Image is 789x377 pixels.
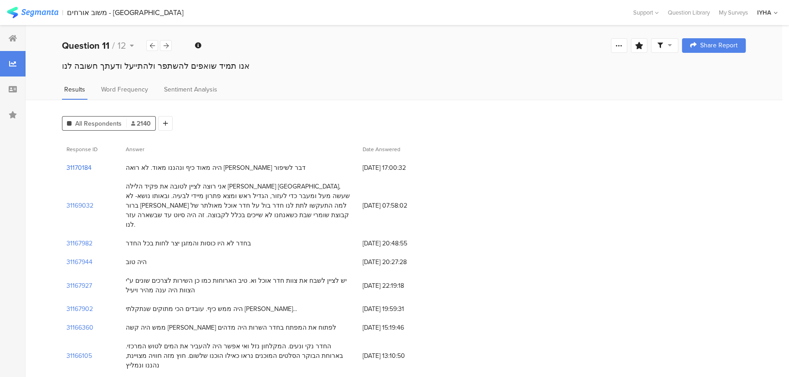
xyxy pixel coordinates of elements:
div: ממש היה קשה [PERSON_NAME] לפתוח את המפתח בחדר השרות היה מדהים [126,323,336,332]
span: [DATE] 20:48:55 [363,239,435,248]
span: Response ID [67,145,97,153]
span: [DATE] 22:19:18 [363,281,435,290]
span: All Respondents [75,119,122,128]
section: 31170184 [67,163,92,173]
span: 2140 [131,119,151,128]
span: [DATE] 20:27:28 [363,257,435,267]
span: Share Report [700,42,738,49]
img: segmanta logo [7,7,58,18]
span: Date Answered [363,145,400,153]
div: אנו תמיד שואפים להשתפר ולהתייעל ודעתך חשובה לנו [62,60,746,72]
div: משוב אורחים - [GEOGRAPHIC_DATA] [67,8,184,17]
div: יש לציין לשבח את צוות חדר אוכל וא. טיב הארוחות כמו כן השירות לצרכים שונים ע"י הצוות היה ענה מהיר ... [126,276,354,295]
span: [DATE] 13:10:50 [363,351,435,361]
div: החדר נקי ונעים. המקלחון נזל ואי אפשר היה להעביר את המים לטוש המרכזי. בארוחת הבוקר הסלטים המוכנים ... [126,341,354,370]
section: 31166105 [67,351,92,361]
span: Sentiment Analysis [164,85,217,94]
section: 31167982 [67,239,92,248]
div: IYHA [757,8,771,17]
span: [DATE] 15:19:46 [363,323,435,332]
span: Answer [126,145,144,153]
a: Question Library [663,8,714,17]
section: 31166360 [67,323,93,332]
section: 31167927 [67,281,92,290]
div: היה טוב [126,257,147,267]
div: היה ממש כיף. עובדים הכי מתוקים שנתקלתי [PERSON_NAME]... [126,304,297,314]
div: Support [633,5,659,20]
span: 12 [118,39,126,52]
div: היה מאוד כיף ונהננו מאוד. לא רואה [PERSON_NAME] דבר לשיפור [126,163,306,173]
b: Question 11 [62,39,109,52]
span: [DATE] 17:00:32 [363,163,435,173]
div: אני רוצה לציין לטובה את פקיד הלילה [PERSON_NAME] [GEOGRAPHIC_DATA], שעשה מעל ומעבר כדי לעזור, הגד... [126,182,354,229]
section: 31169032 [67,201,93,210]
span: Word Frequency [101,85,148,94]
span: Results [64,85,85,94]
span: [DATE] 07:58:02 [363,201,435,210]
div: בחדר לא היו כוסות והמזגן יצר לחות בכל החדר [126,239,251,248]
a: My Surveys [714,8,753,17]
section: 31167902 [67,304,93,314]
section: 31167944 [67,257,92,267]
span: / [112,39,115,52]
span: [DATE] 19:59:31 [363,304,435,314]
div: | [62,7,63,18]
